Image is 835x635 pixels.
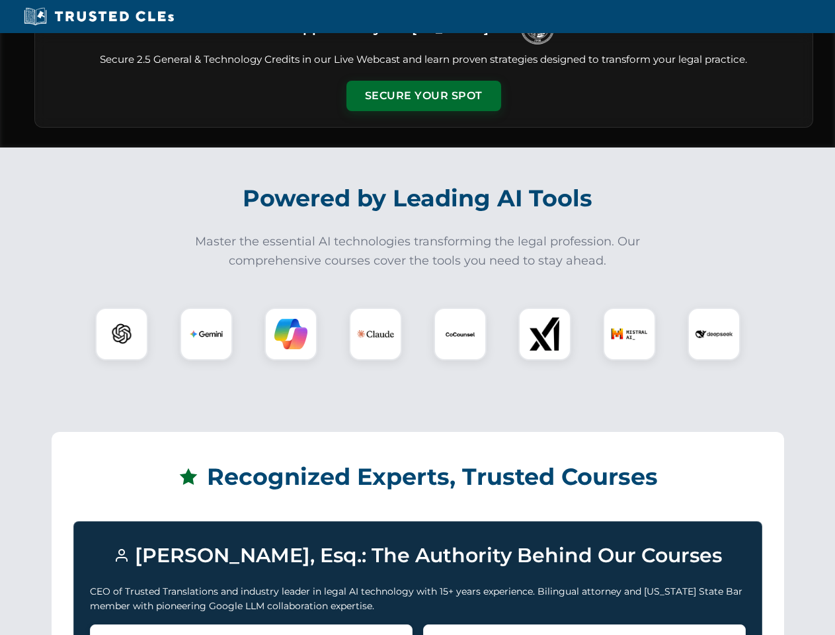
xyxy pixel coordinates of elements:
[528,317,561,351] img: xAI Logo
[20,7,178,26] img: Trusted CLEs
[444,317,477,351] img: CoCounsel Logo
[186,232,649,271] p: Master the essential AI technologies transforming the legal profession. Our comprehensive courses...
[51,52,797,67] p: Secure 2.5 General & Technology Credits in our Live Webcast and learn proven strategies designed ...
[611,316,648,353] img: Mistral AI Logo
[349,308,402,360] div: Claude
[274,317,307,351] img: Copilot Logo
[73,454,762,500] h2: Recognized Experts, Trusted Courses
[346,81,501,111] button: Secure Your Spot
[52,175,784,222] h2: Powered by Leading AI Tools
[357,316,394,353] img: Claude Logo
[434,308,487,360] div: CoCounsel
[603,308,656,360] div: Mistral AI
[95,308,148,360] div: ChatGPT
[90,538,746,573] h3: [PERSON_NAME], Esq.: The Authority Behind Our Courses
[688,308,740,360] div: DeepSeek
[264,308,317,360] div: Copilot
[102,315,141,353] img: ChatGPT Logo
[190,317,223,351] img: Gemini Logo
[90,584,746,614] p: CEO of Trusted Translations and industry leader in legal AI technology with 15+ years experience....
[696,316,733,353] img: DeepSeek Logo
[180,308,233,360] div: Gemini
[518,308,571,360] div: xAI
